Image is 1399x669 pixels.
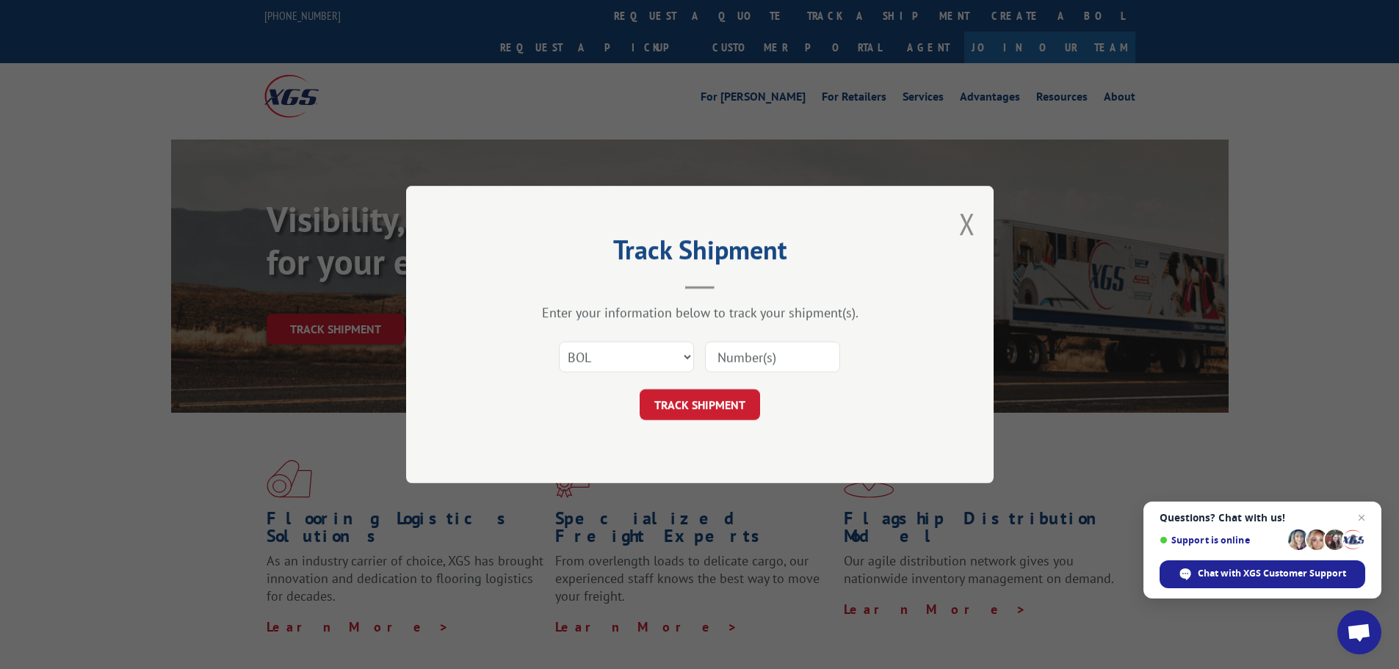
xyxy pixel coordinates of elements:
button: Close modal [959,204,975,243]
span: Questions? Chat with us! [1160,512,1365,524]
div: Open chat [1337,610,1381,654]
button: TRACK SHIPMENT [640,389,760,420]
h2: Track Shipment [480,239,920,267]
div: Chat with XGS Customer Support [1160,560,1365,588]
div: Enter your information below to track your shipment(s). [480,304,920,321]
span: Close chat [1353,509,1370,527]
span: Support is online [1160,535,1283,546]
input: Number(s) [705,341,840,372]
span: Chat with XGS Customer Support [1198,567,1346,580]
